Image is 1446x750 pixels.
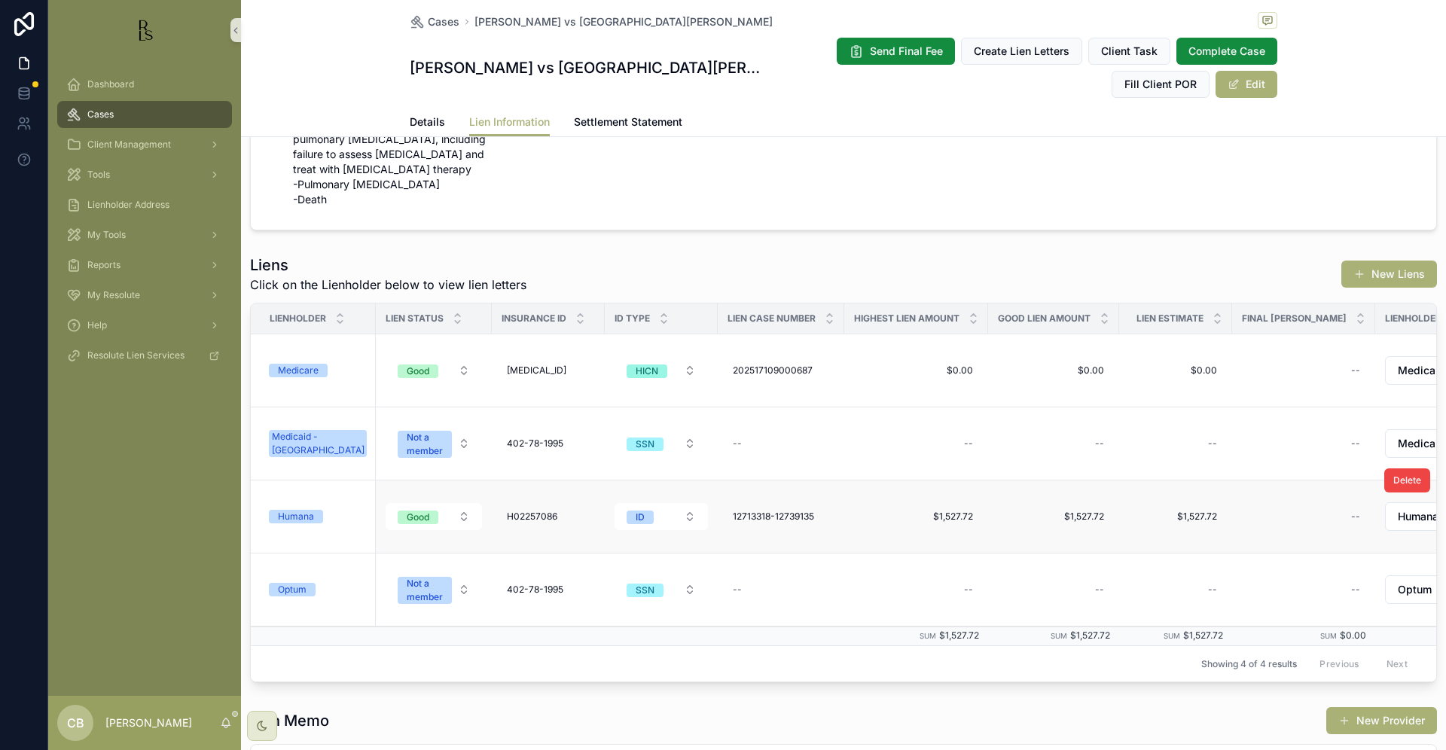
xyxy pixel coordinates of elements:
[1128,578,1223,602] a: --
[57,342,232,369] a: Resolute Lien Services
[407,577,443,604] div: Not a member
[385,502,483,531] a: Select Button
[507,511,557,523] span: H02257086
[105,715,192,730] p: [PERSON_NAME]
[269,430,367,457] a: Medicaid - [GEOGRAPHIC_DATA]
[997,358,1110,383] a: $0.00
[386,569,482,610] button: Select Button
[853,578,979,602] a: --
[501,431,596,456] a: 402-78-1995
[1340,630,1366,641] span: $0.00
[1183,630,1223,641] span: $1,527.72
[615,576,708,603] button: Select Button
[1341,261,1437,288] button: New Liens
[614,575,709,604] a: Select Button
[870,44,943,59] span: Send Final Fee
[727,358,835,383] a: 202517109000687
[1095,584,1104,596] div: --
[997,578,1110,602] a: --
[1101,44,1158,59] span: Client Task
[57,252,232,279] a: Reports
[57,131,232,158] a: Client Management
[636,584,654,597] div: SSN
[57,71,232,98] a: Dashboard
[615,357,708,384] button: Select Button
[410,108,445,139] a: Details
[1241,358,1366,383] a: --
[507,584,563,596] span: 402-78-1995
[270,312,326,325] span: Lienholder
[87,289,140,301] span: My Resolute
[636,437,654,451] div: SSN
[272,430,365,457] div: Medicaid - [GEOGRAPHIC_DATA]
[615,430,708,457] button: Select Button
[859,511,973,523] span: $1,527.72
[428,14,459,29] span: Cases
[410,14,459,29] a: Cases
[727,505,835,529] a: 12713318-12739135
[386,357,482,384] button: Select Button
[1112,71,1210,98] button: Fill Client POR
[1164,632,1180,640] small: Sum
[1201,658,1297,670] span: Showing 4 of 4 results
[386,423,482,464] button: Select Button
[410,57,761,78] h1: [PERSON_NAME] vs [GEOGRAPHIC_DATA][PERSON_NAME]
[1003,364,1104,377] span: $0.00
[57,161,232,188] a: Tools
[998,312,1091,325] span: Good Lien Amount
[1241,505,1366,529] a: --
[733,584,742,596] div: --
[837,38,955,65] button: Send Final Fee
[636,364,658,378] div: HICN
[293,117,548,207] li: Failure to assess for risk of pulmonary [MEDICAL_DATA], including failure to assess [MEDICAL_DATA...
[87,319,107,331] span: Help
[1188,44,1265,59] span: Complete Case
[1326,707,1437,734] a: New Provider
[87,349,185,361] span: Resolute Lien Services
[1351,584,1360,596] div: --
[1051,632,1067,640] small: Sum
[87,108,114,120] span: Cases
[1095,437,1104,450] div: --
[385,422,483,465] a: Select Button
[250,255,526,276] h1: Liens
[278,510,314,523] div: Humana
[1242,312,1347,325] span: Final [PERSON_NAME]
[57,312,232,339] a: Help
[1398,582,1432,597] span: Optum
[614,502,709,531] a: Select Button
[1124,77,1197,92] span: Fill Client POR
[1384,468,1430,492] button: Delete
[87,169,110,181] span: Tools
[407,431,443,458] div: Not a member
[859,364,973,377] span: $0.00
[1208,437,1217,450] div: --
[250,710,329,731] h1: Lien Memo
[269,583,367,596] a: Optum
[269,510,367,523] a: Humana
[1398,509,1438,524] span: Humana
[1398,363,1445,378] span: Medicare
[727,431,835,456] a: --
[1003,511,1104,523] span: $1,527.72
[727,578,835,602] a: --
[507,364,566,377] span: [MEDICAL_ID]
[67,714,84,732] span: CB
[614,356,709,385] a: Select Button
[385,569,483,611] a: Select Button
[1351,364,1360,377] div: --
[574,108,682,139] a: Settlement Statement
[1070,630,1110,641] span: $1,527.72
[974,44,1069,59] span: Create Lien Letters
[1320,632,1337,640] small: Sum
[57,221,232,248] a: My Tools
[1134,511,1217,523] span: $1,527.72
[733,437,742,450] div: --
[1241,431,1366,456] a: --
[278,364,319,377] div: Medicare
[964,437,973,450] div: --
[501,505,596,529] a: H02257086
[1128,358,1223,383] a: $0.00
[501,578,596,602] a: 402-78-1995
